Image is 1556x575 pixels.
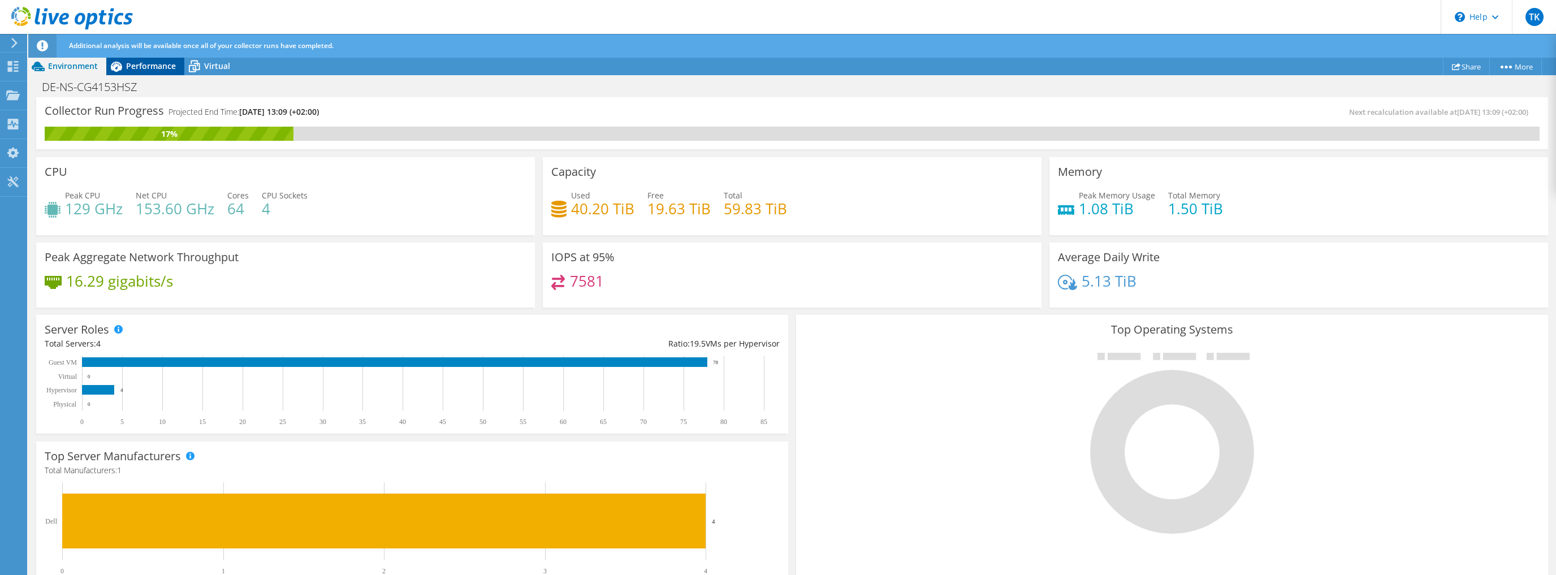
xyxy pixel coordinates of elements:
[805,323,1540,336] h3: Top Operating Systems
[724,202,787,215] h4: 59.83 TiB
[126,60,176,71] span: Performance
[60,567,64,575] text: 0
[45,128,293,140] div: 17%
[45,450,181,462] h3: Top Server Manufacturers
[1058,251,1160,263] h3: Average Daily Write
[45,338,412,350] div: Total Servers:
[680,418,687,426] text: 75
[690,338,706,349] span: 19.5
[1168,190,1220,201] span: Total Memory
[1168,202,1223,215] h4: 1.50 TiB
[571,190,590,201] span: Used
[382,567,386,575] text: 2
[712,518,715,525] text: 4
[704,567,707,575] text: 4
[53,400,76,408] text: Physical
[80,418,84,426] text: 0
[412,338,780,350] div: Ratio: VMs per Hypervisor
[359,418,366,426] text: 35
[239,418,246,426] text: 20
[724,190,742,201] span: Total
[204,60,230,71] span: Virtual
[88,374,90,379] text: 0
[570,275,604,287] h4: 7581
[1457,107,1528,117] span: [DATE] 13:09 (+02:00)
[45,517,57,525] text: Dell
[117,465,122,475] span: 1
[66,275,173,287] h4: 16.29 gigabits/s
[720,418,727,426] text: 80
[1349,107,1534,117] span: Next recalculation available at
[1079,202,1155,215] h4: 1.08 TiB
[439,418,446,426] text: 45
[1058,166,1102,178] h3: Memory
[65,190,100,201] span: Peak CPU
[227,190,249,201] span: Cores
[1443,58,1490,75] a: Share
[37,81,155,93] h1: DE-NS-CG4153HSZ
[1489,58,1542,75] a: More
[136,190,167,201] span: Net CPU
[120,387,123,393] text: 4
[1079,190,1155,201] span: Peak Memory Usage
[713,360,719,365] text: 78
[136,202,214,215] h4: 153.60 GHz
[647,202,711,215] h4: 19.63 TiB
[262,202,308,215] h4: 4
[571,202,634,215] h4: 40.20 TiB
[543,567,547,575] text: 3
[262,190,308,201] span: CPU Sockets
[120,418,124,426] text: 5
[199,418,206,426] text: 15
[88,401,90,407] text: 0
[560,418,567,426] text: 60
[65,202,123,215] h4: 129 GHz
[48,60,98,71] span: Environment
[49,358,77,366] text: Guest VM
[45,323,109,336] h3: Server Roles
[96,338,101,349] span: 4
[520,418,526,426] text: 55
[1525,8,1544,26] span: TK
[45,166,67,178] h3: CPU
[45,251,239,263] h3: Peak Aggregate Network Throughput
[1082,275,1136,287] h4: 5.13 TiB
[159,418,166,426] text: 10
[69,41,334,50] span: Additional analysis will be available once all of your collector runs have completed.
[222,567,225,575] text: 1
[640,418,647,426] text: 70
[319,418,326,426] text: 30
[168,106,319,118] h4: Projected End Time:
[399,418,406,426] text: 40
[647,190,664,201] span: Free
[279,418,286,426] text: 25
[760,418,767,426] text: 85
[46,386,77,394] text: Hypervisor
[227,202,249,215] h4: 64
[600,418,607,426] text: 65
[1455,12,1465,22] svg: \n
[45,464,780,477] h4: Total Manufacturers:
[239,106,319,117] span: [DATE] 13:09 (+02:00)
[58,373,77,381] text: Virtual
[551,166,596,178] h3: Capacity
[479,418,486,426] text: 50
[551,251,615,263] h3: IOPS at 95%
